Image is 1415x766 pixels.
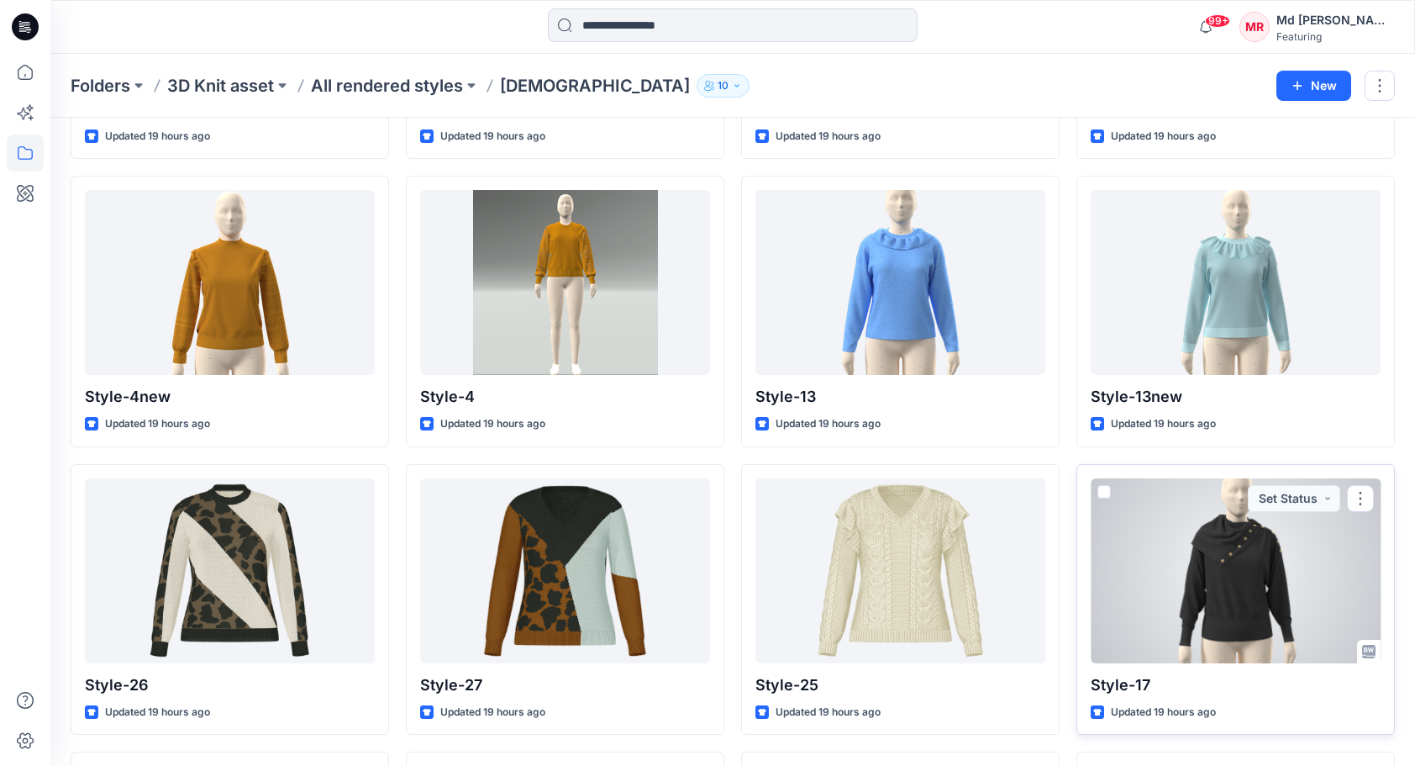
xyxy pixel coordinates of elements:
[440,128,545,145] p: Updated 19 hours ago
[1111,128,1216,145] p: Updated 19 hours ago
[85,478,375,663] a: Style-26
[755,190,1045,375] a: Style-13
[440,415,545,433] p: Updated 19 hours ago
[1111,704,1216,721] p: Updated 19 hours ago
[420,190,710,375] a: Style-4
[85,385,375,409] p: Style-4new
[1276,30,1394,43] div: Featuring
[1091,385,1381,409] p: Style-13new
[440,704,545,721] p: Updated 19 hours ago
[85,190,375,375] a: Style-4new
[1276,71,1351,101] button: New
[776,128,881,145] p: Updated 19 hours ago
[1239,12,1270,42] div: MR
[1205,14,1230,28] span: 99+
[1091,478,1381,663] a: Style-17
[105,704,210,721] p: Updated 19 hours ago
[420,674,710,697] p: Style-27
[1091,674,1381,697] p: Style-17
[776,415,881,433] p: Updated 19 hours ago
[1276,10,1394,30] div: Md [PERSON_NAME][DEMOGRAPHIC_DATA]
[420,385,710,409] p: Style-4
[500,74,690,98] p: [DEMOGRAPHIC_DATA]
[167,74,274,98] a: 3D Knit asset
[420,478,710,663] a: Style-27
[105,415,210,433] p: Updated 19 hours ago
[1091,190,1381,375] a: Style-13new
[697,74,750,98] button: 10
[311,74,463,98] a: All rendered styles
[755,674,1045,697] p: Style-25
[755,385,1045,409] p: Style-13
[105,128,210,145] p: Updated 19 hours ago
[776,704,881,721] p: Updated 19 hours ago
[755,478,1045,663] a: Style-25
[718,77,729,95] p: 10
[71,74,130,98] a: Folders
[1111,415,1216,433] p: Updated 19 hours ago
[85,674,375,697] p: Style-26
